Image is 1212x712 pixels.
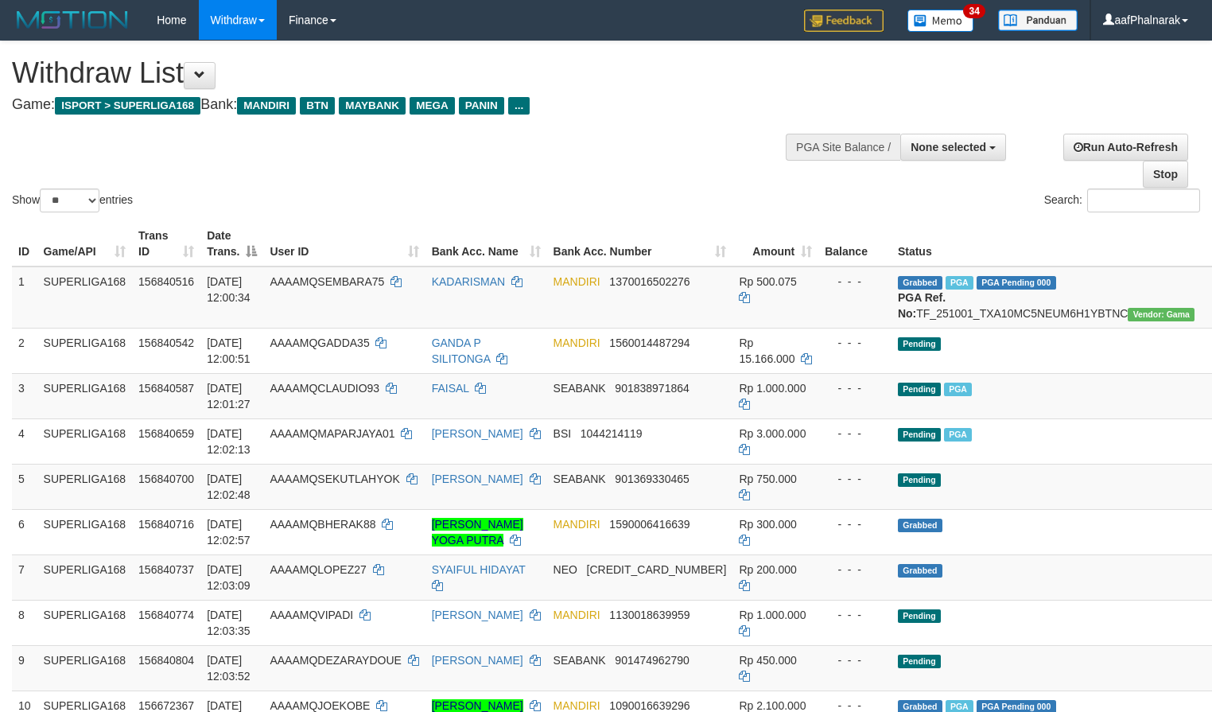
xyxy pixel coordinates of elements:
[1087,189,1200,212] input: Search:
[898,428,941,442] span: Pending
[732,221,818,267] th: Amount: activate to sort column ascending
[12,267,37,329] td: 1
[12,600,37,645] td: 8
[554,654,606,667] span: SEABANK
[270,518,375,531] span: AAAAMQBHERAK88
[12,189,133,212] label: Show entries
[12,645,37,691] td: 9
[825,471,885,487] div: - - -
[892,267,1206,329] td: TF_251001_TXA10MC5NEUM6H1YBTNC
[825,380,885,396] div: - - -
[207,518,251,547] span: [DATE] 12:02:57
[207,609,251,637] span: [DATE] 12:03:35
[40,189,99,212] select: Showentries
[459,97,504,115] span: PANIN
[138,518,194,531] span: 156840716
[898,291,946,320] b: PGA Ref. No:
[270,654,401,667] span: AAAAMQDEZARAYDOUE
[898,609,941,623] span: Pending
[739,337,794,365] span: Rp 15.166.000
[739,654,796,667] span: Rp 450.000
[138,699,194,712] span: 156672367
[270,699,370,712] span: AAAAMQJOEKOBE
[37,509,133,554] td: SUPERLIGA168
[432,518,523,547] a: [PERSON_NAME] YOGA PUTRA
[207,654,251,683] span: [DATE] 12:03:52
[432,473,523,485] a: [PERSON_NAME]
[138,337,194,349] span: 156840542
[900,134,1006,161] button: None selected
[12,373,37,418] td: 3
[786,134,900,161] div: PGA Site Balance /
[432,382,469,395] a: FAISAL
[554,518,600,531] span: MANDIRI
[432,654,523,667] a: [PERSON_NAME]
[37,267,133,329] td: SUPERLIGA168
[432,427,523,440] a: [PERSON_NAME]
[739,427,806,440] span: Rp 3.000.000
[425,221,547,267] th: Bank Acc. Name: activate to sort column ascending
[615,382,689,395] span: Copy 901838971864 to clipboard
[554,337,600,349] span: MANDIRI
[37,600,133,645] td: SUPERLIGA168
[432,275,506,288] a: KADARISMAN
[898,519,942,532] span: Grabbed
[37,464,133,509] td: SUPERLIGA168
[432,699,523,712] a: [PERSON_NAME]
[270,275,384,288] span: AAAAMQSEMBARA75
[37,373,133,418] td: SUPERLIGA168
[547,221,733,267] th: Bank Acc. Number: activate to sort column ascending
[825,426,885,442] div: - - -
[12,418,37,464] td: 4
[270,337,369,349] span: AAAAMQGADDA35
[37,418,133,464] td: SUPERLIGA168
[1063,134,1188,161] a: Run Auto-Refresh
[946,276,973,290] span: Marked by aafsoycanthlai
[55,97,200,115] span: ISPORT > SUPERLIGA168
[615,473,689,485] span: Copy 901369330465 to clipboard
[898,655,941,668] span: Pending
[1128,308,1195,321] span: Vendor URL: https://trx31.1velocity.biz
[907,10,974,32] img: Button%20Memo.svg
[739,609,806,621] span: Rp 1.000.000
[825,607,885,623] div: - - -
[1143,161,1188,188] a: Stop
[138,609,194,621] span: 156840774
[818,221,892,267] th: Balance
[739,382,806,395] span: Rp 1.000.000
[825,652,885,668] div: - - -
[270,427,394,440] span: AAAAMQMAPARJAYA01
[739,518,796,531] span: Rp 300.000
[410,97,455,115] span: MEGA
[138,427,194,440] span: 156840659
[200,221,263,267] th: Date Trans.: activate to sort column descending
[804,10,884,32] img: Feedback.jpg
[12,554,37,600] td: 7
[898,337,941,351] span: Pending
[739,275,796,288] span: Rp 500.075
[508,97,530,115] span: ...
[37,554,133,600] td: SUPERLIGA168
[898,276,942,290] span: Grabbed
[944,383,972,396] span: Marked by aafsengchandara
[138,275,194,288] span: 156840516
[609,337,690,349] span: Copy 1560014487294 to clipboard
[270,382,379,395] span: AAAAMQCLAUDIO93
[739,473,796,485] span: Rp 750.000
[12,509,37,554] td: 6
[825,562,885,578] div: - - -
[37,645,133,691] td: SUPERLIGA168
[207,382,251,410] span: [DATE] 12:01:27
[12,221,37,267] th: ID
[898,564,942,578] span: Grabbed
[609,699,690,712] span: Copy 1090016639296 to clipboard
[432,609,523,621] a: [PERSON_NAME]
[132,221,200,267] th: Trans ID: activate to sort column ascending
[300,97,335,115] span: BTN
[609,609,690,621] span: Copy 1130018639959 to clipboard
[554,699,600,712] span: MANDIRI
[138,563,194,576] span: 156840737
[554,427,572,440] span: BSI
[138,473,194,485] span: 156840700
[339,97,406,115] span: MAYBANK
